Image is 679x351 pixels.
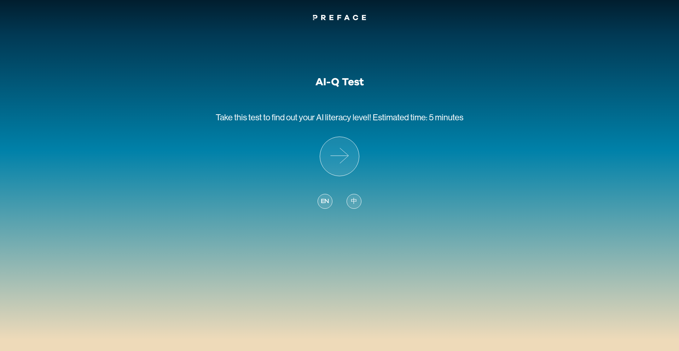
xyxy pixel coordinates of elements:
[315,76,364,88] h1: AI-Q Test
[321,197,329,206] span: EN
[351,197,357,206] span: 中
[216,113,270,122] span: Take this test to
[373,113,463,122] span: Estimated time: 5 minutes
[272,113,371,122] span: find out your AI literacy level!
